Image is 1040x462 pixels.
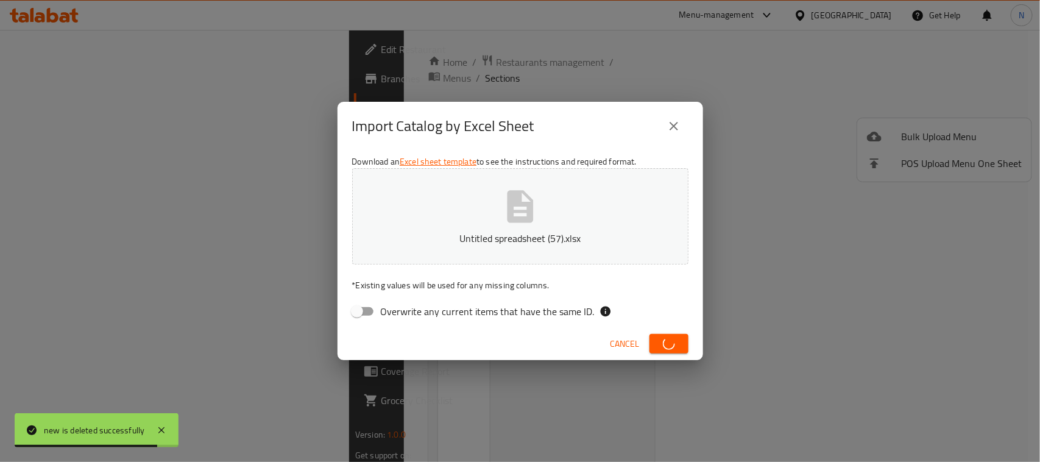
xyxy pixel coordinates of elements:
button: Untitled spreadsheet (57).xlsx [352,168,688,265]
div: new is deleted successfully [44,424,144,437]
h2: Import Catalog by Excel Sheet [352,116,534,136]
div: Download an to see the instructions and required format. [338,151,703,327]
a: Excel sheet template [400,154,476,169]
button: close [659,112,688,141]
span: Cancel [610,336,640,352]
p: Untitled spreadsheet (57).xlsx [371,231,670,246]
button: Cancel [606,333,645,355]
span: Overwrite any current items that have the same ID. [381,304,595,319]
svg: If the overwrite option isn't selected, then the items that match an existing ID will be ignored ... [600,305,612,318]
p: Existing values will be used for any missing columns. [352,279,688,291]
